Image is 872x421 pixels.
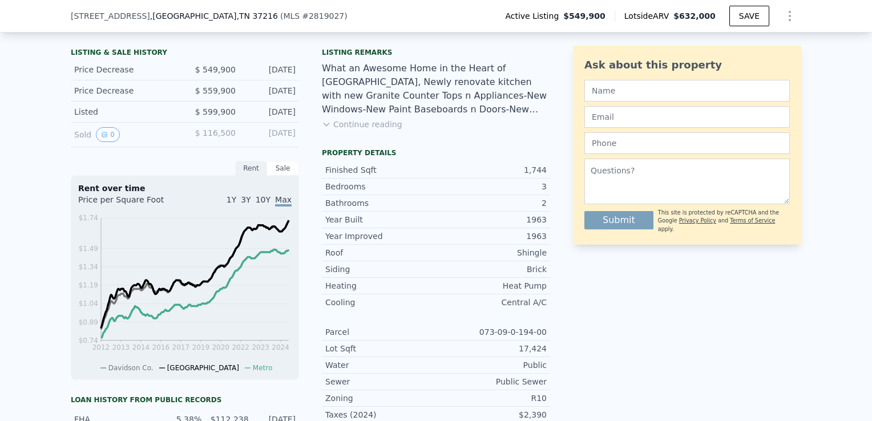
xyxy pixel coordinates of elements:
div: LISTING & SALE HISTORY [71,48,299,59]
div: Property details [322,148,550,157]
button: Show Options [778,5,801,27]
div: 1963 [436,230,547,242]
span: , TN 37216 [236,11,277,21]
div: Rent [235,161,267,176]
tspan: 2016 [152,343,170,351]
tspan: $1.49 [79,245,98,253]
div: $2,390 [436,409,547,420]
div: What an Awesome Home in the Heart of [GEOGRAPHIC_DATA], Newly renovate kitchen with new Granite C... [322,62,550,116]
div: Shingle [436,247,547,258]
span: [GEOGRAPHIC_DATA] [167,364,239,372]
span: # 2819027 [302,11,344,21]
div: Year Improved [325,230,436,242]
div: Central A/C [436,297,547,308]
tspan: 2013 [112,343,130,351]
span: , [GEOGRAPHIC_DATA] [150,10,278,22]
div: Taxes (2024) [325,409,436,420]
div: Sold [74,127,176,142]
tspan: $0.89 [79,318,98,326]
input: Name [584,80,790,102]
div: ( ) [280,10,348,22]
span: 3Y [241,195,251,204]
div: Price Decrease [74,85,176,96]
tspan: 2012 [92,343,110,351]
tspan: $1.34 [79,263,98,271]
tspan: $1.19 [79,281,98,289]
div: 2 [436,197,547,209]
div: Loan history from public records [71,395,299,404]
span: Lotside ARV [624,10,673,22]
span: $ 549,900 [195,65,236,74]
div: 1963 [436,214,547,225]
div: Listed [74,106,176,118]
div: Sale [267,161,299,176]
span: 1Y [227,195,236,204]
span: $ 599,900 [195,107,236,116]
input: Phone [584,132,790,154]
span: [STREET_ADDRESS] [71,10,150,22]
button: View historical data [96,127,120,142]
div: Price Decrease [74,64,176,75]
div: Bedrooms [325,181,436,192]
span: $ 116,500 [195,128,236,137]
div: [DATE] [245,106,296,118]
div: Ask about this property [584,57,790,73]
tspan: 2019 [192,343,210,351]
span: Davidson Co. [108,364,154,372]
span: Metro [253,364,272,372]
div: Parcel [325,326,436,338]
tspan: 2014 [132,343,150,351]
div: Listing remarks [322,48,550,57]
div: Cooling [325,297,436,308]
div: Siding [325,264,436,275]
div: 073-09-0-194-00 [436,326,547,338]
a: Privacy Policy [679,217,716,224]
div: Sewer [325,376,436,387]
button: Submit [584,211,653,229]
a: Terms of Service [730,217,775,224]
div: This site is protected by reCAPTCHA and the Google and apply. [658,209,790,233]
tspan: 2023 [252,343,269,351]
div: Finished Sqft [325,164,436,176]
span: $632,000 [673,11,716,21]
tspan: 2022 [232,343,249,351]
div: Year Built [325,214,436,225]
tspan: $1.74 [79,214,98,222]
button: SAVE [729,6,769,26]
div: Water [325,359,436,371]
div: Rent over time [78,183,292,194]
div: Brick [436,264,547,275]
div: Heat Pump [436,280,547,292]
div: 3 [436,181,547,192]
div: Roof [325,247,436,258]
div: [DATE] [245,85,296,96]
div: Lot Sqft [325,343,436,354]
span: 10Y [256,195,271,204]
span: Active Listing [505,10,563,22]
div: Bathrooms [325,197,436,209]
div: R10 [436,392,547,404]
div: 1,744 [436,164,547,176]
div: 17,424 [436,343,547,354]
div: Heating [325,280,436,292]
span: MLS [283,11,300,21]
tspan: 2024 [272,343,289,351]
input: Email [584,106,790,128]
tspan: $1.04 [79,299,98,307]
button: Continue reading [322,119,402,130]
tspan: $0.74 [79,337,98,345]
span: Max [275,195,292,207]
div: Zoning [325,392,436,404]
div: Public Sewer [436,376,547,387]
div: [DATE] [245,64,296,75]
div: Public [436,359,547,371]
span: $549,900 [563,10,605,22]
div: Price per Square Foot [78,194,185,212]
tspan: 2017 [172,343,190,351]
tspan: 2020 [212,343,229,351]
span: $ 559,900 [195,86,236,95]
div: [DATE] [245,127,296,142]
